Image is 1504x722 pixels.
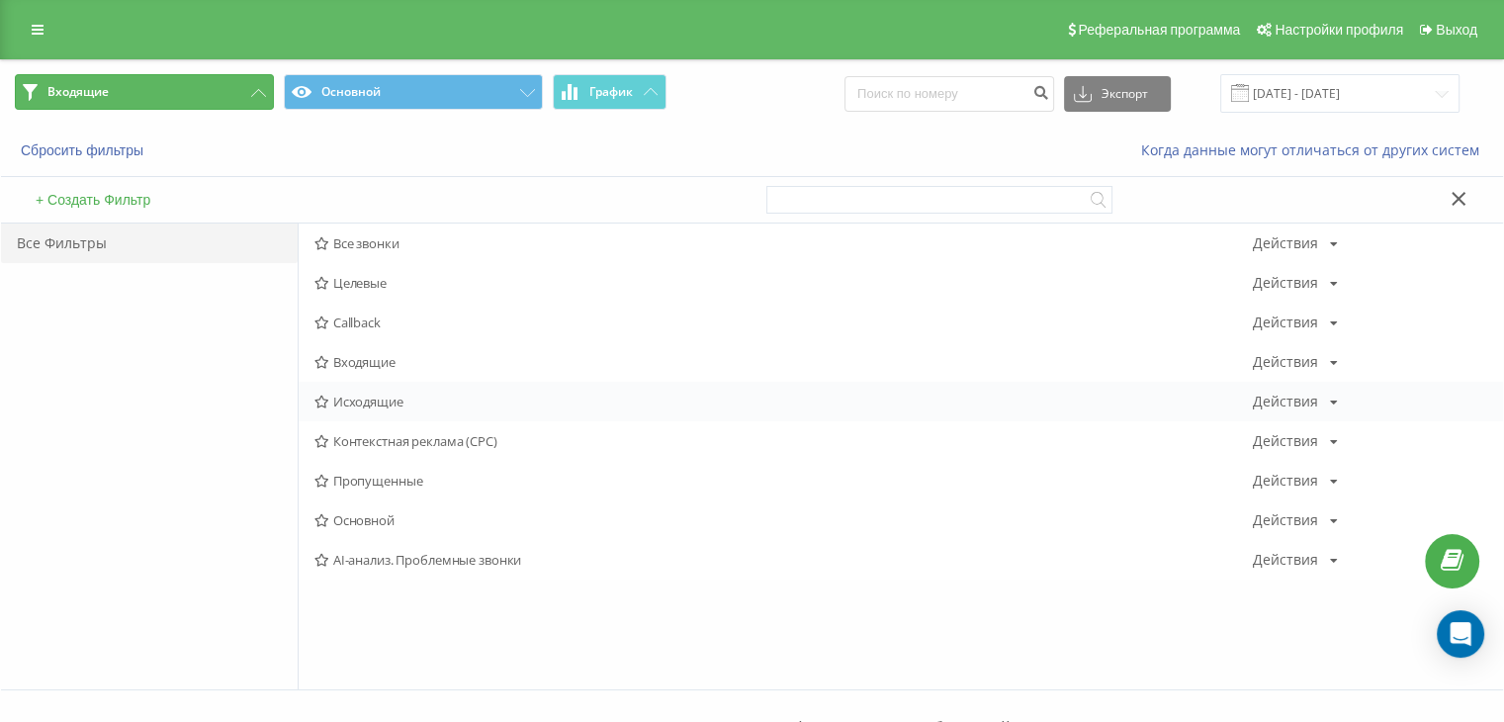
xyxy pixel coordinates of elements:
[1436,22,1477,38] span: Выход
[314,236,1253,250] span: Все звонки
[30,191,156,209] button: + Создать Фильтр
[314,395,1253,408] span: Исходящие
[1275,22,1403,38] span: Настройки профиля
[589,85,633,99] span: График
[1141,140,1489,159] a: Когда данные могут отличаться от других систем
[47,84,109,100] span: Входящие
[314,434,1253,448] span: Контекстная реклама (CPC)
[314,553,1253,567] span: AI-анализ. Проблемные звонки
[1253,316,1318,329] div: Действия
[314,316,1253,329] span: Callback
[1253,355,1318,369] div: Действия
[1253,474,1318,488] div: Действия
[1253,236,1318,250] div: Действия
[15,74,274,110] button: Входящие
[15,141,153,159] button: Сбросить фильтры
[1437,610,1484,658] div: Open Intercom Messenger
[1253,513,1318,527] div: Действия
[1445,190,1473,211] button: Закрыть
[1253,276,1318,290] div: Действия
[314,276,1253,290] span: Целевые
[1253,553,1318,567] div: Действия
[284,74,543,110] button: Основной
[1078,22,1240,38] span: Реферальная программа
[314,474,1253,488] span: Пропущенные
[1,224,298,263] div: Все Фильтры
[1064,76,1171,112] button: Экспорт
[314,513,1253,527] span: Основной
[1253,395,1318,408] div: Действия
[1253,434,1318,448] div: Действия
[553,74,666,110] button: График
[314,355,1253,369] span: Входящие
[844,76,1054,112] input: Поиск по номеру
